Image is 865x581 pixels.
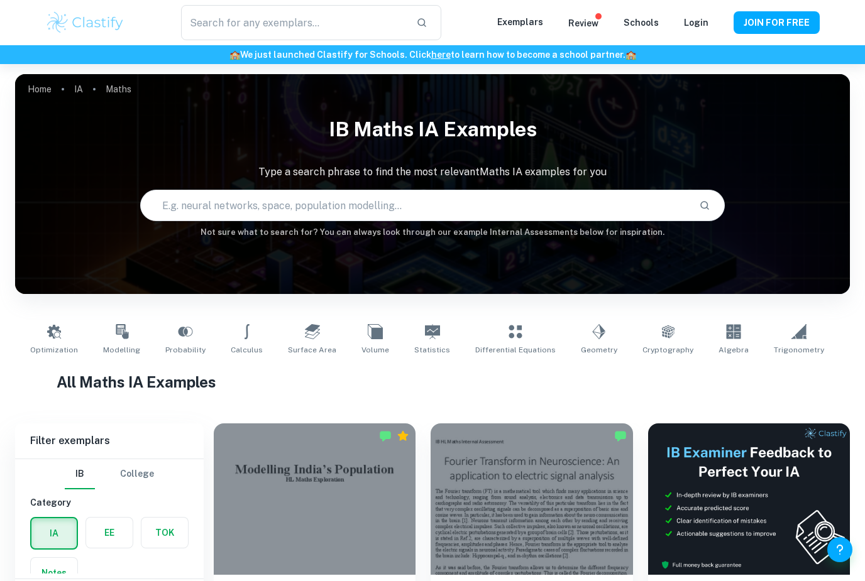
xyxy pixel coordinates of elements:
[625,50,636,60] span: 🏫
[397,430,409,442] div: Premium
[568,16,598,30] p: Review
[65,459,154,489] div: Filter type choice
[229,50,240,60] span: 🏫
[28,80,52,98] a: Home
[734,11,820,34] button: JOIN FOR FREE
[774,344,824,356] span: Trigonometry
[165,344,206,356] span: Probability
[642,344,693,356] span: Cryptography
[141,518,188,548] button: TOK
[30,496,189,509] h6: Category
[719,344,749,356] span: Algebra
[15,226,850,239] h6: Not sure what to search for? You can always look through our example Internal Assessments below f...
[86,518,133,548] button: EE
[65,459,95,489] button: IB
[431,50,451,60] a: here
[475,344,556,356] span: Differential Equations
[30,344,78,356] span: Optimization
[15,423,204,459] h6: Filter exemplars
[15,165,850,180] p: Type a search phrase to find the most relevant Maths IA examples for you
[581,344,617,356] span: Geometry
[827,537,852,562] button: Help and Feedback
[648,423,850,575] img: Thumbnail
[120,459,154,489] button: College
[57,371,808,393] h1: All Maths IA Examples
[181,5,406,40] input: Search for any exemplars...
[379,430,392,442] img: Marked
[74,80,83,98] a: IA
[288,344,336,356] span: Surface Area
[141,188,689,223] input: E.g. neural networks, space, population modelling...
[45,10,125,35] img: Clastify logo
[414,344,450,356] span: Statistics
[361,344,389,356] span: Volume
[15,109,850,149] h1: IB Maths IA examples
[103,344,140,356] span: Modelling
[614,430,627,442] img: Marked
[694,195,715,216] button: Search
[31,518,77,548] button: IA
[684,18,708,28] a: Login
[231,344,263,356] span: Calculus
[106,82,131,96] p: Maths
[624,18,659,28] a: Schools
[497,15,543,29] p: Exemplars
[3,48,862,62] h6: We just launched Clastify for Schools. Click to learn how to become a school partner.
